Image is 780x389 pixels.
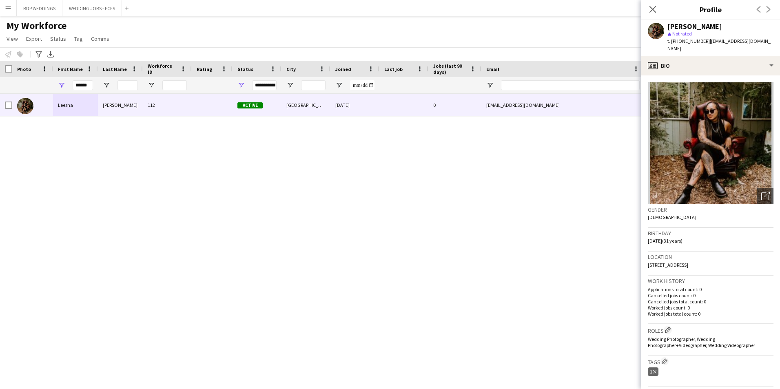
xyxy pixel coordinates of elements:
[501,80,640,90] input: Email Filter Input
[7,20,66,32] span: My Workforce
[648,357,773,366] h3: Tags
[117,80,138,90] input: Last Name Filter Input
[74,35,83,42] span: Tag
[486,66,499,72] span: Email
[58,66,83,72] span: First Name
[384,66,403,72] span: Last job
[433,63,467,75] span: Jobs (last 90 days)
[26,35,42,42] span: Export
[17,66,31,72] span: Photo
[23,33,45,44] a: Export
[17,0,62,16] button: BDP WEDDINGS
[648,214,696,220] span: [DEMOGRAPHIC_DATA]
[62,0,122,16] button: WEDDING JOBS - FCFS
[34,49,44,59] app-action-btn: Advanced filters
[98,94,143,116] div: [PERSON_NAME]
[286,82,294,89] button: Open Filter Menu
[143,94,192,116] div: 112
[91,35,109,42] span: Comms
[286,66,296,72] span: City
[58,82,65,89] button: Open Filter Menu
[428,94,481,116] div: 0
[7,35,18,42] span: View
[648,292,773,298] p: Cancelled jobs count: 0
[335,66,351,72] span: Joined
[350,80,374,90] input: Joined Filter Input
[648,305,773,311] p: Worked jobs count: 0
[648,238,682,244] span: [DATE] (31 years)
[648,206,773,213] h3: Gender
[47,33,69,44] a: Status
[648,311,773,317] p: Worked jobs total count: 0
[197,66,212,72] span: Rating
[148,63,177,75] span: Workforce ID
[667,38,710,44] span: t. [PHONE_NUMBER]
[71,33,86,44] a: Tag
[641,4,780,15] h3: Profile
[648,277,773,285] h3: Work history
[648,286,773,292] p: Applications total count: 0
[17,98,33,114] img: Leesha Williams
[648,230,773,237] h3: Birthday
[73,80,93,90] input: First Name Filter Input
[672,31,692,37] span: Not rated
[237,102,263,108] span: Active
[648,262,688,268] span: [STREET_ADDRESS]
[330,94,379,116] div: [DATE]
[757,188,773,204] div: Open photos pop-in
[162,80,187,90] input: Workforce ID Filter Input
[486,82,494,89] button: Open Filter Menu
[648,253,773,261] h3: Location
[301,80,326,90] input: City Filter Input
[667,23,722,30] div: [PERSON_NAME]
[88,33,113,44] a: Comms
[335,82,343,89] button: Open Filter Menu
[3,33,21,44] a: View
[53,94,98,116] div: Leesha
[648,298,773,305] p: Cancelled jobs total count: 0
[50,35,66,42] span: Status
[103,82,110,89] button: Open Filter Menu
[641,56,780,75] div: Bio
[648,367,658,376] div: 1
[103,66,127,72] span: Last Name
[648,82,773,204] img: Crew avatar or photo
[46,49,55,59] app-action-btn: Export XLSX
[667,38,771,51] span: | [EMAIL_ADDRESS][DOMAIN_NAME]
[281,94,330,116] div: [GEOGRAPHIC_DATA]
[237,82,245,89] button: Open Filter Menu
[648,336,755,348] span: Wedding Photographer, Wedding Photographer+Videographer, Wedding Videographer
[481,94,645,116] div: [EMAIL_ADDRESS][DOMAIN_NAME]
[148,82,155,89] button: Open Filter Menu
[648,326,773,334] h3: Roles
[237,66,253,72] span: Status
